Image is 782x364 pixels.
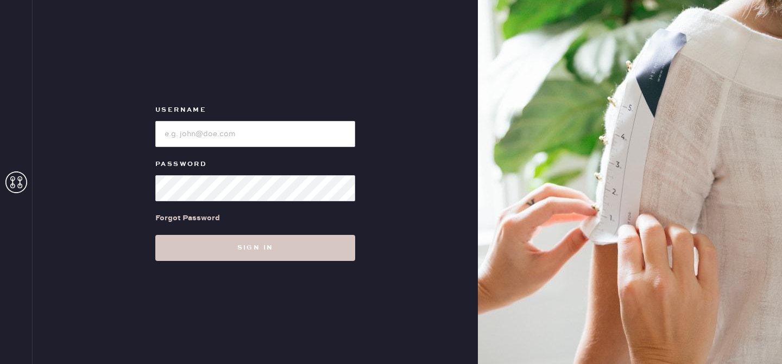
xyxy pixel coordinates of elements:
label: Username [155,104,355,117]
a: Forgot Password [155,201,220,235]
div: Forgot Password [155,212,220,224]
label: Password [155,158,355,171]
button: Sign in [155,235,355,261]
input: e.g. john@doe.com [155,121,355,147]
